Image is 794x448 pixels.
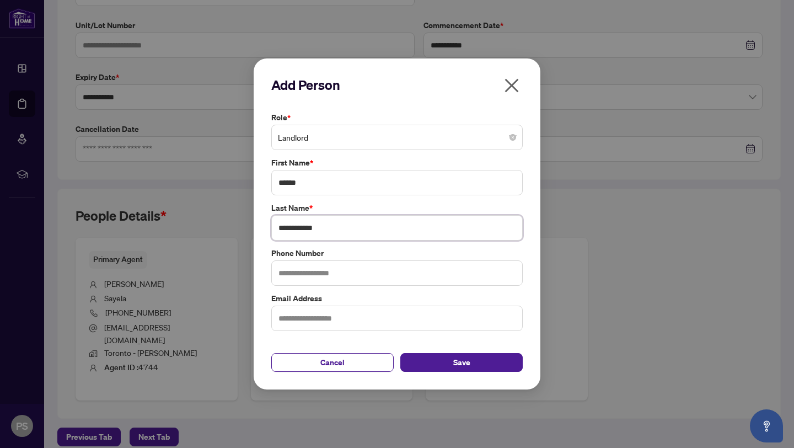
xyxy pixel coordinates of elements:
label: Last Name [271,202,523,214]
span: Save [453,354,470,371]
label: Phone Number [271,247,523,259]
label: Role [271,111,523,124]
span: close-circle [509,134,516,141]
label: First Name [271,157,523,169]
button: Save [400,353,523,372]
span: Cancel [320,354,345,371]
span: Landlord [278,127,516,148]
h2: Add Person [271,76,523,94]
button: Cancel [271,353,394,372]
button: Open asap [750,409,783,442]
label: Email Address [271,292,523,305]
span: close [503,77,521,94]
